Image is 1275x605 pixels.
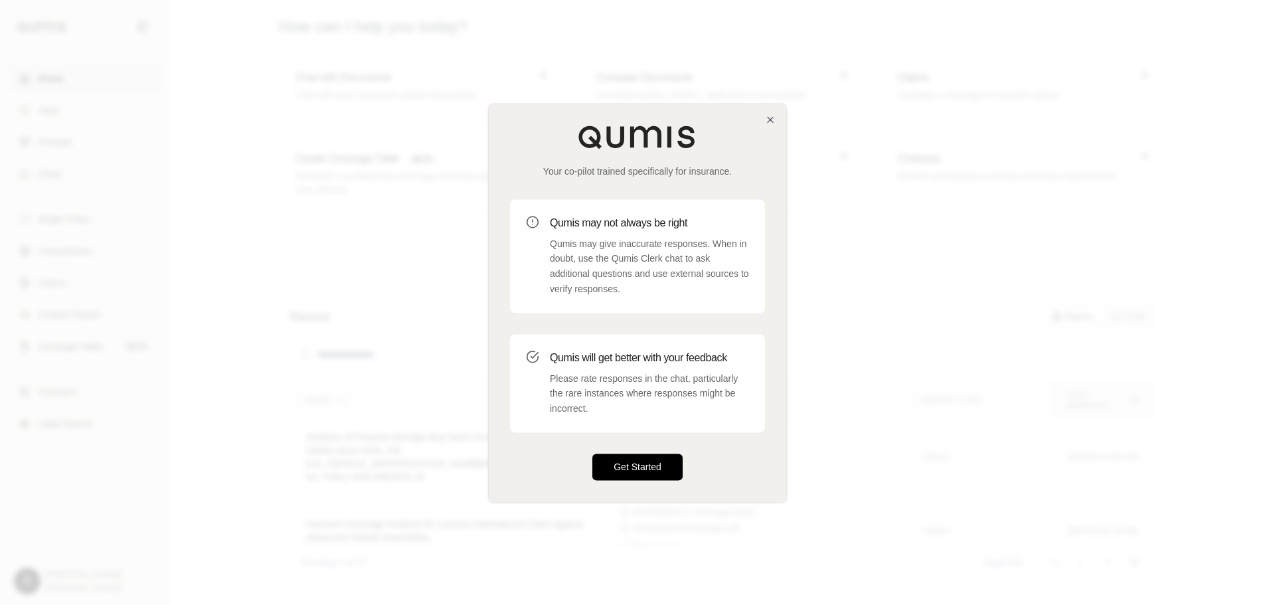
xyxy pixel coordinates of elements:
[578,125,697,149] img: Qumis Logo
[550,350,749,366] h3: Qumis will get better with your feedback
[592,454,683,480] button: Get Started
[550,371,749,416] p: Please rate responses in the chat, particularly the rare instances where responses might be incor...
[550,236,749,297] p: Qumis may give inaccurate responses. When in doubt, use the Qumis Clerk chat to ask additional qu...
[550,215,749,231] h3: Qumis may not always be right
[510,165,765,178] p: Your co-pilot trained specifically for insurance.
